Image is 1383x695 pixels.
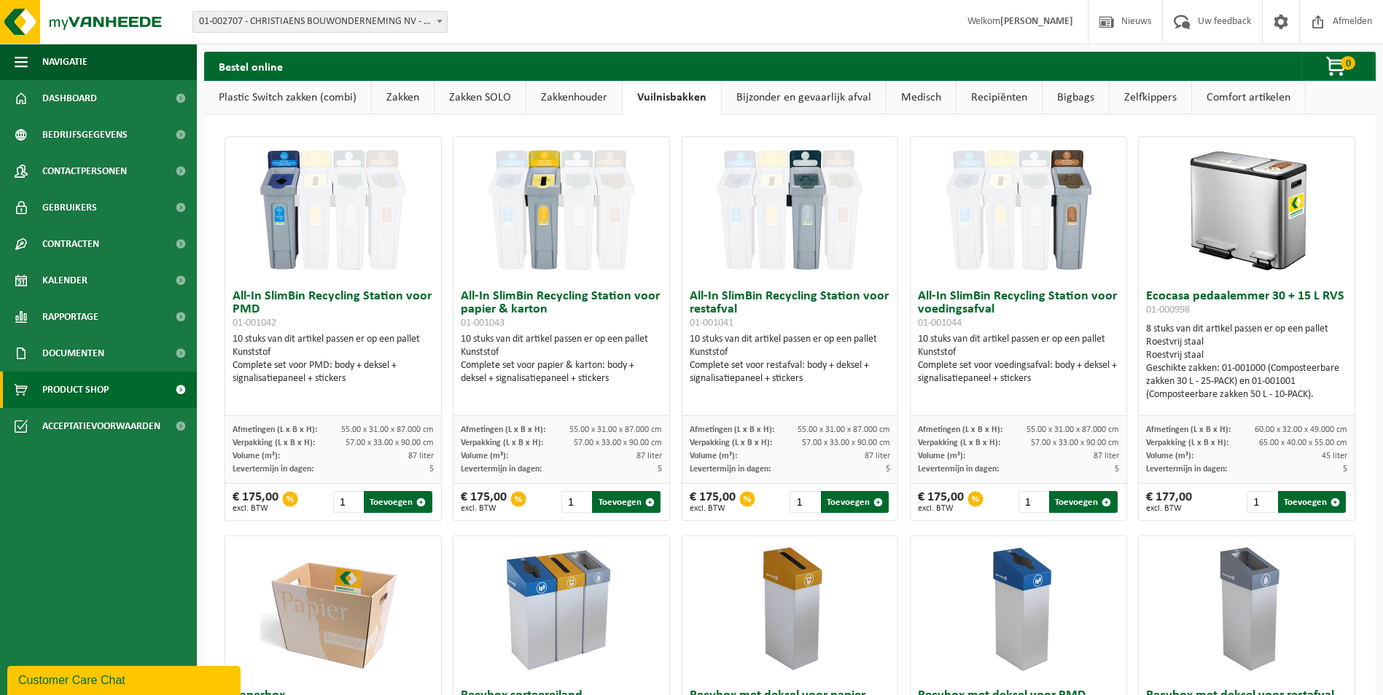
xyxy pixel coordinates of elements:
img: 01-001041 [717,137,862,283]
span: 57.00 x 33.00 x 90.00 cm [346,439,434,447]
img: 01-001044 [946,137,1091,283]
span: 57.00 x 33.00 x 90.00 cm [802,439,890,447]
h3: Ecocasa pedaalemmer 30 + 15 L RVS [1146,290,1347,319]
span: Volume (m³): [918,452,965,460]
span: Afmetingen (L x B x H): [461,425,545,434]
img: 02-014091 [717,536,862,682]
button: Toevoegen [1049,491,1117,513]
a: Vuilnisbakken [623,81,721,114]
a: Bijzonder en gevaarlijk afval [722,81,886,114]
div: € 175,00 [233,491,278,513]
span: Afmetingen (L x B x H): [233,425,317,434]
span: 5 [658,465,662,474]
span: excl. BTW [461,504,507,513]
span: 55.00 x 31.00 x 87.000 cm [341,425,434,434]
span: 60.00 x 32.00 x 49.000 cm [1255,425,1347,434]
h3: All-In SlimBin Recycling Station voor PMD [233,290,434,329]
span: 87 liter [865,452,890,460]
div: € 175,00 [461,491,507,513]
h2: Bestel online [204,52,297,80]
img: 02-014089 [1174,536,1320,682]
span: Gebruikers [42,189,97,226]
button: 0 [1301,52,1374,81]
span: 87 liter [636,452,662,460]
div: 10 stuks van dit artikel passen er op een pallet [461,333,662,385]
img: 01-001043 [488,137,634,283]
span: 01-001042 [233,318,276,329]
img: 02-014090 [946,536,1091,682]
img: 01-000670 [488,536,634,682]
span: 5 [429,465,434,474]
a: Zakkenhouder [526,81,622,114]
span: Contactpersonen [42,153,127,189]
div: € 175,00 [690,491,736,513]
span: 45 liter [1322,452,1347,460]
a: Zelfkippers [1110,81,1191,114]
span: 0 [1341,56,1355,70]
span: 5 [1115,465,1119,474]
h3: All-In SlimBin Recycling Station voor papier & karton [461,290,662,329]
button: Toevoegen [364,491,432,513]
span: Verpakking (L x B x H): [233,439,315,447]
img: 01-000998 [1174,137,1320,283]
span: Volume (m³): [461,452,508,460]
div: Complete set voor voedingsafval: body + deksel + signalisatiepaneel + stickers [918,359,1119,385]
span: 87 liter [1094,452,1119,460]
span: 01-002707 - CHRISTIAENS BOUWONDERNEMING NV - OOSTKAMP [192,11,448,33]
span: 65.00 x 40.00 x 55.00 cm [1259,439,1347,447]
span: excl. BTW [1146,504,1192,513]
span: 01-001044 [918,318,962,329]
span: 5 [886,465,890,474]
span: excl. BTW [233,504,278,513]
span: Navigatie [42,44,87,80]
input: 1 [1018,491,1048,513]
input: 1 [333,491,362,513]
div: 10 stuks van dit artikel passen er op een pallet [233,333,434,385]
div: Geschikte zakken: 01-001000 (Composteerbare zakken 30 L - 25-PACK) en 01-001001 (Composteerbare z... [1146,362,1347,401]
div: Complete set voor PMD: body + deksel + signalisatiepaneel + stickers [233,359,434,385]
span: Afmetingen (L x B x H): [1146,425,1231,434]
div: Roestvrij staal [1146,336,1347,349]
span: 01-001041 [690,318,733,329]
div: € 175,00 [918,491,964,513]
span: Product Shop [42,372,109,408]
span: Contracten [42,226,99,262]
span: Volume (m³): [233,452,280,460]
div: 10 stuks van dit artikel passen er op een pallet [690,333,891,385]
input: 1 [1247,491,1276,513]
img: 01-000263 [260,536,406,682]
span: 87 liter [408,452,434,460]
div: € 177,00 [1146,491,1192,513]
span: 57.00 x 33.00 x 90.00 cm [1031,439,1119,447]
span: Afmetingen (L x B x H): [918,425,1002,434]
span: Levertermijn in dagen: [233,465,313,474]
img: 01-001042 [260,137,406,283]
span: 57.00 x 33.00 x 90.00 cm [574,439,662,447]
input: 1 [561,491,591,513]
a: Bigbags [1043,81,1109,114]
span: 55.00 x 31.00 x 87.000 cm [1026,425,1119,434]
span: Rapportage [42,299,98,335]
div: Kunststof [690,346,891,359]
button: Toevoegen [821,491,889,513]
span: Verpakking (L x B x H): [461,439,543,447]
div: Kunststof [461,346,662,359]
input: 1 [790,491,819,513]
span: Kalender [42,262,87,299]
span: Dashboard [42,80,97,117]
span: Volume (m³): [690,452,737,460]
h3: All-In SlimBin Recycling Station voor voedingsafval [918,290,1119,329]
a: Plastic Switch zakken (combi) [204,81,371,114]
div: Complete set voor restafval: body + deksel + signalisatiepaneel + stickers [690,359,891,385]
h3: All-In SlimBin Recycling Station voor restafval [690,290,891,329]
span: Levertermijn in dagen: [690,465,771,474]
span: Verpakking (L x B x H): [1146,439,1228,447]
span: Volume (m³): [1146,452,1193,460]
span: excl. BTW [918,504,964,513]
span: 01-001043 [461,318,504,329]
span: Afmetingen (L x B x H): [690,425,774,434]
a: Zakken [372,81,434,114]
span: Verpakking (L x B x H): [918,439,1000,447]
a: Recipiënten [957,81,1042,114]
